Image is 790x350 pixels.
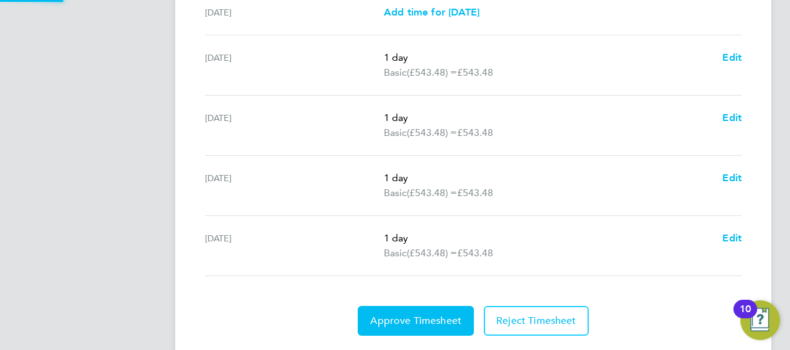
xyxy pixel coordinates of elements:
span: Basic [384,186,407,200]
div: [DATE] [205,171,384,200]
div: [DATE] [205,231,384,261]
span: £543.48 [457,187,493,199]
span: Edit [722,172,742,184]
span: £543.48 [457,127,493,138]
p: 1 day [384,231,712,246]
span: (£543.48) = [407,127,457,138]
p: 1 day [384,110,712,125]
a: Edit [722,110,742,125]
div: [DATE] [205,50,384,80]
a: Add time for [DATE] [384,5,479,20]
span: £543.48 [457,247,493,259]
div: [DATE] [205,5,384,20]
div: 10 [740,309,751,325]
span: Basic [384,125,407,140]
span: £543.48 [457,66,493,78]
span: Edit [722,112,742,123]
span: Reject Timesheet [496,315,576,327]
div: [DATE] [205,110,384,140]
button: Reject Timesheet [484,306,589,336]
button: Open Resource Center, 10 new notifications [740,300,780,340]
span: Basic [384,246,407,261]
span: Edit [722,52,742,63]
span: Edit [722,232,742,244]
a: Edit [722,50,742,65]
a: Edit [722,171,742,186]
button: Approve Timesheet [358,306,474,336]
span: Basic [384,65,407,80]
span: Add time for [DATE] [384,6,479,18]
span: Approve Timesheet [370,315,461,327]
a: Edit [722,231,742,246]
p: 1 day [384,50,712,65]
p: 1 day [384,171,712,186]
span: (£543.48) = [407,66,457,78]
span: (£543.48) = [407,247,457,259]
span: (£543.48) = [407,187,457,199]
